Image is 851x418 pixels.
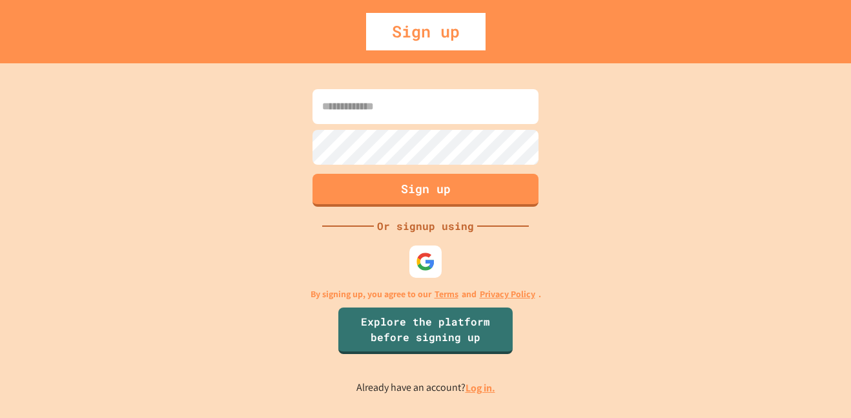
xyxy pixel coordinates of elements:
[416,252,435,271] img: google-icon.svg
[480,287,535,301] a: Privacy Policy
[466,381,495,395] a: Log in.
[338,308,513,354] a: Explore the platform before signing up
[313,174,538,207] button: Sign up
[435,287,458,301] a: Terms
[311,287,541,301] p: By signing up, you agree to our and .
[366,13,486,50] div: Sign up
[374,218,477,234] div: Or signup using
[356,380,495,396] p: Already have an account?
